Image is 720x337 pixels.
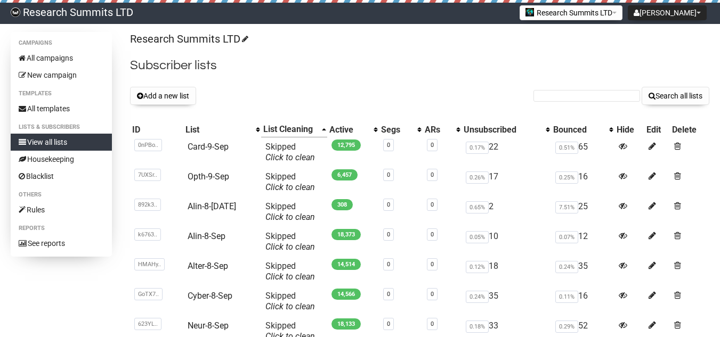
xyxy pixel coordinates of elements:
[551,167,614,197] td: 16
[331,289,361,300] span: 14,566
[265,301,315,311] a: Click to clean
[425,125,450,135] div: ARs
[431,171,434,178] a: 0
[11,188,112,201] li: Others
[331,199,353,210] span: 308
[423,122,461,137] th: ARs: No sort applied, activate to apply an ascending sort
[11,151,112,168] a: Housekeeping
[555,320,578,333] span: 0.29%
[553,125,604,135] div: Bounced
[464,125,540,135] div: Unsubscribed
[134,288,163,300] span: GoTX7..
[11,50,112,67] a: All campaigns
[387,320,390,327] a: 0
[188,171,229,182] a: Opth-9-Sep
[134,228,161,241] span: k6763..
[551,227,614,257] td: 12
[265,272,315,282] a: Click to clean
[11,222,112,235] li: Reports
[466,231,489,243] span: 0.05%
[329,125,368,135] div: Active
[466,261,489,273] span: 0.12%
[265,212,315,222] a: Click to clean
[134,318,161,330] span: 623YL..
[462,227,551,257] td: 10
[387,171,390,178] a: 0
[11,121,112,134] li: Lists & subscribers
[387,261,390,268] a: 0
[188,201,236,211] a: AIin-8-[DATE]
[11,37,112,50] li: Campaigns
[431,231,434,238] a: 0
[188,142,229,152] a: Card-9-Sep
[188,291,232,301] a: Cyber-8-Sep
[11,7,20,17] img: bccbfd5974049ef095ce3c15df0eef5a
[134,169,161,181] span: 7UXSr..
[672,125,707,135] div: Delete
[183,122,261,137] th: List: No sort applied, activate to apply an ascending sort
[331,318,361,330] span: 18,133
[188,320,229,331] a: Neur-8-Sep
[11,201,112,218] a: Rules
[11,87,112,100] li: Templates
[381,125,412,135] div: Segs
[555,261,578,273] span: 0.24%
[130,122,183,137] th: ID: No sort applied, sorting is disabled
[265,182,315,192] a: Click to clean
[431,261,434,268] a: 0
[646,125,668,135] div: Edit
[132,125,181,135] div: ID
[555,201,578,213] span: 7.51%
[263,124,317,135] div: List Cleaning
[11,67,112,84] a: New campaign
[11,168,112,185] a: Blacklist
[462,197,551,227] td: 2
[462,286,551,316] td: 35
[431,142,434,149] a: 0
[265,201,315,222] span: Skipped
[265,152,315,162] a: Click to clean
[466,320,489,333] span: 0.18%
[265,142,315,162] span: Skipped
[466,291,489,303] span: 0.24%
[614,122,644,137] th: Hide: No sort applied, sorting is disabled
[379,122,423,137] th: Segs: No sort applied, activate to apply an ascending sort
[520,5,622,20] button: Research Summits LTD
[466,142,489,154] span: 0.17%
[617,125,642,135] div: Hide
[551,122,614,137] th: Bounced: No sort applied, activate to apply an ascending sort
[551,257,614,286] td: 35
[462,137,551,168] td: 22
[466,171,489,184] span: 0.26%
[265,242,315,252] a: Click to clean
[555,171,578,184] span: 0.25%
[462,167,551,197] td: 17
[462,122,551,137] th: Unsubscribed: No sort applied, activate to apply an ascending sort
[387,231,390,238] a: 0
[628,5,707,20] button: [PERSON_NAME]
[642,87,709,105] button: Search all lists
[462,257,551,286] td: 18
[387,291,390,298] a: 0
[670,122,709,137] th: Delete: No sort applied, sorting is disabled
[331,229,361,240] span: 18,373
[331,259,361,270] span: 14,514
[265,291,315,311] span: Skipped
[466,201,489,213] span: 0.65%
[11,134,112,151] a: View all lists
[431,201,434,208] a: 0
[525,8,534,17] img: 2.jpg
[387,142,390,149] a: 0
[185,125,250,135] div: List
[331,169,358,180] span: 6,457
[331,139,361,151] span: 12,795
[431,320,434,327] a: 0
[130,32,247,45] a: Research Summits LTD
[644,122,670,137] th: Edit: No sort applied, sorting is disabled
[551,286,614,316] td: 16
[265,171,315,192] span: Skipped
[134,139,162,151] span: 0nPBo..
[261,122,327,137] th: List Cleaning: Ascending sort applied, activate to apply a descending sort
[11,235,112,252] a: See reports
[188,261,228,271] a: Alter-8-Sep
